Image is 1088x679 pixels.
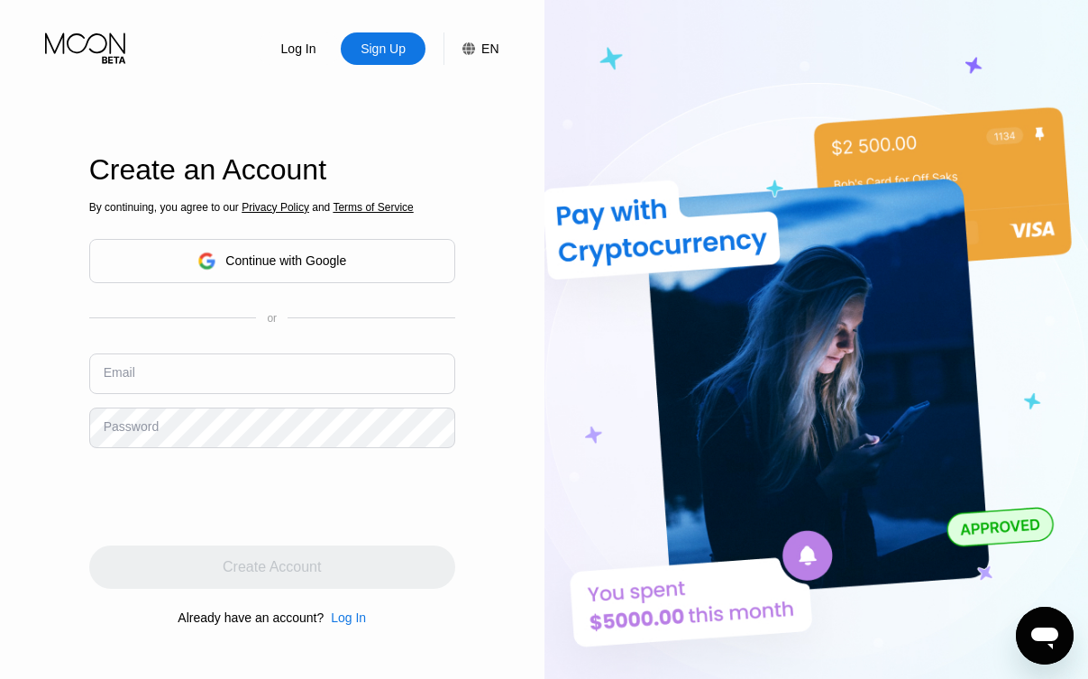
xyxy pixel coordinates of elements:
[89,153,455,187] div: Create an Account
[242,201,309,214] span: Privacy Policy
[104,419,159,434] div: Password
[267,312,277,325] div: or
[256,32,341,65] div: Log In
[279,40,318,58] div: Log In
[359,40,407,58] div: Sign Up
[89,239,455,283] div: Continue with Google
[324,610,366,625] div: Log In
[333,201,413,214] span: Terms of Service
[104,365,135,380] div: Email
[443,32,498,65] div: EN
[309,201,334,214] span: and
[89,462,363,532] iframe: reCAPTCHA
[89,201,455,214] div: By continuing, you agree to our
[341,32,425,65] div: Sign Up
[331,610,366,625] div: Log In
[178,610,324,625] div: Already have an account?
[225,253,346,268] div: Continue with Google
[1016,607,1074,665] iframe: Schaltfläche zum Öffnen des Messaging-Fensters
[481,41,498,56] div: EN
